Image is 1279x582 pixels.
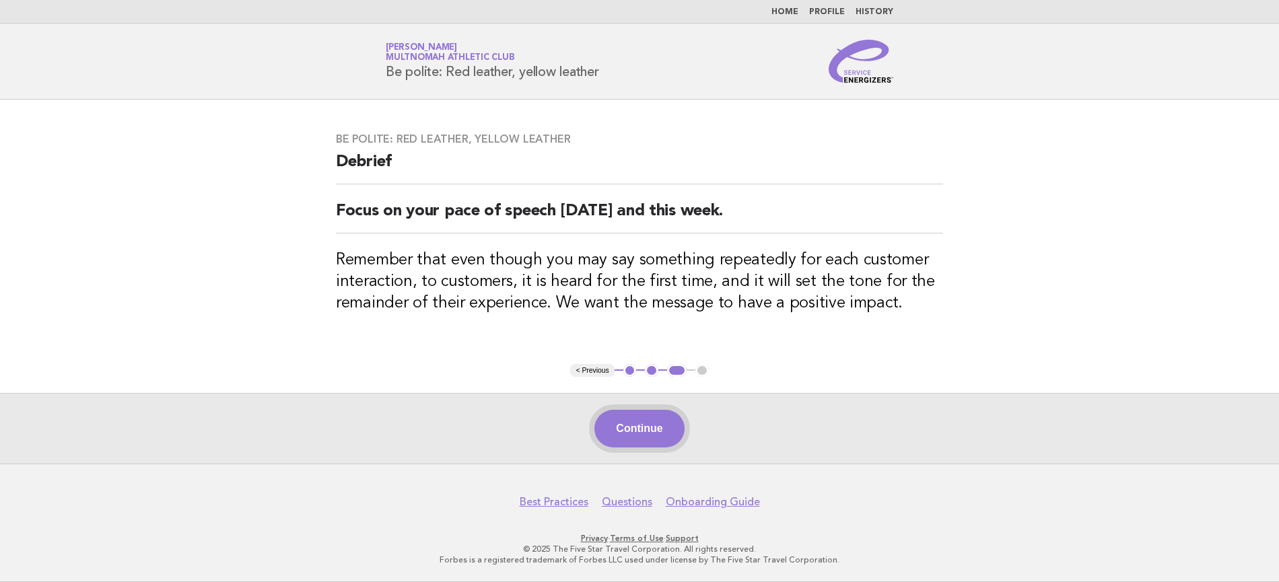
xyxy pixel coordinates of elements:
span: Multnomah Athletic Club [386,54,514,63]
a: [PERSON_NAME]Multnomah Athletic Club [386,43,514,62]
a: Terms of Use [610,534,664,543]
a: History [856,8,893,16]
h2: Debrief [336,151,943,184]
a: Support [666,534,699,543]
p: Forbes is a registered trademark of Forbes LLC used under license by The Five Star Travel Corpora... [228,554,1051,565]
h2: Focus on your pace of speech [DATE] and this week. [336,201,943,233]
a: Profile [809,8,845,16]
h3: Be polite: Red leather, yellow leather [336,133,943,146]
h1: Be polite: Red leather, yellow leather [386,44,599,79]
img: Service Energizers [829,40,893,83]
button: 2 [645,364,658,377]
a: Onboarding Guide [666,495,760,509]
p: © 2025 The Five Star Travel Corporation. All rights reserved. [228,544,1051,554]
button: 3 [667,364,687,377]
button: Continue [594,410,684,447]
h3: Remember that even though you may say something repeatedly for each customer interaction, to cust... [336,250,943,314]
button: < Previous [570,364,614,377]
button: 1 [623,364,637,377]
p: · · [228,533,1051,544]
a: Home [771,8,798,16]
a: Best Practices [520,495,588,509]
a: Privacy [581,534,608,543]
a: Questions [602,495,652,509]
